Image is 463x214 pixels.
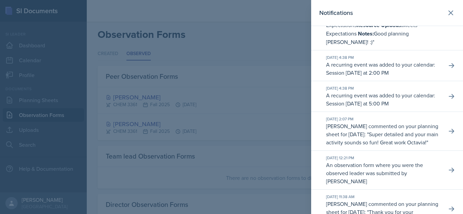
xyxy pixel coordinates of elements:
[358,30,374,38] strong: Notes:
[326,61,441,77] p: A recurring event was added to your calendar: Session [DATE] at 2:00 PM
[326,85,441,91] div: [DATE] 4:38 PM
[326,91,441,108] p: A recurring event was added to your calendar: Session [DATE] at 5:00 PM
[326,54,441,61] div: [DATE] 4:38 PM
[326,130,438,146] p: Super detailed and your main activity sounds so fun! Great work Octavia!
[326,30,409,46] p: Good planning [PERSON_NAME]! :)
[326,122,441,146] p: [PERSON_NAME] commented on your planning sheet for [DATE]: " "
[319,8,353,18] h2: Notifications
[326,194,441,200] div: [DATE] 11:38 AM
[326,161,441,185] p: An observation form where you were the observed leader was submitted by [PERSON_NAME]
[326,116,441,122] div: [DATE] 2:07 PM
[326,155,441,161] div: [DATE] 12:21 PM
